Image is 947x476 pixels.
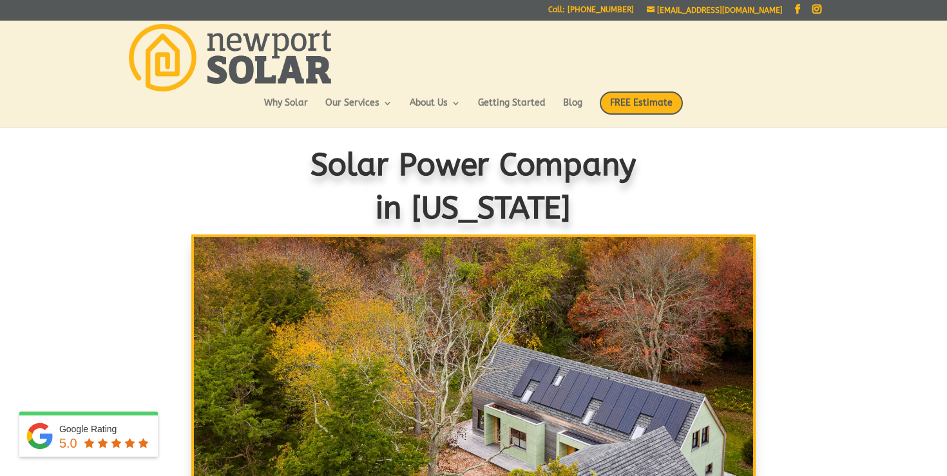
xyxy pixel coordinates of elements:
[325,99,392,120] a: Our Services
[311,147,636,226] span: Solar Power Company in [US_STATE]
[600,91,683,115] span: FREE Estimate
[59,436,77,450] span: 5.0
[59,423,151,435] div: Google Rating
[548,6,634,19] a: Call: [PHONE_NUMBER]
[563,99,582,120] a: Blog
[410,99,461,120] a: About Us
[600,91,683,128] a: FREE Estimate
[264,99,308,120] a: Why Solar
[478,99,546,120] a: Getting Started
[647,6,783,15] a: [EMAIL_ADDRESS][DOMAIN_NAME]
[129,24,331,91] img: Newport Solar | Solar Energy Optimized.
